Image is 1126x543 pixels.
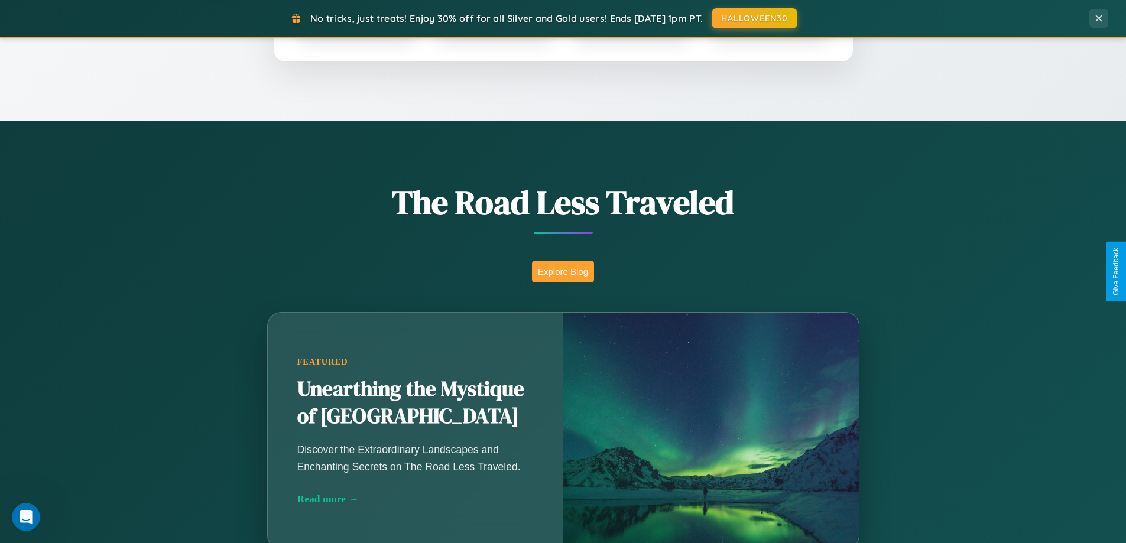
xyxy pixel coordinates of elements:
button: Explore Blog [532,261,594,282]
button: HALLOWEEN30 [712,8,797,28]
p: Discover the Extraordinary Landscapes and Enchanting Secrets on The Road Less Traveled. [297,441,534,474]
h2: Unearthing the Mystique of [GEOGRAPHIC_DATA] [297,376,534,430]
span: No tricks, just treats! Enjoy 30% off for all Silver and Gold users! Ends [DATE] 1pm PT. [310,12,703,24]
h1: The Road Less Traveled [209,180,918,225]
iframe: Intercom live chat [12,503,40,531]
div: Give Feedback [1112,248,1120,295]
div: Featured [297,357,534,367]
div: Read more → [297,493,534,505]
